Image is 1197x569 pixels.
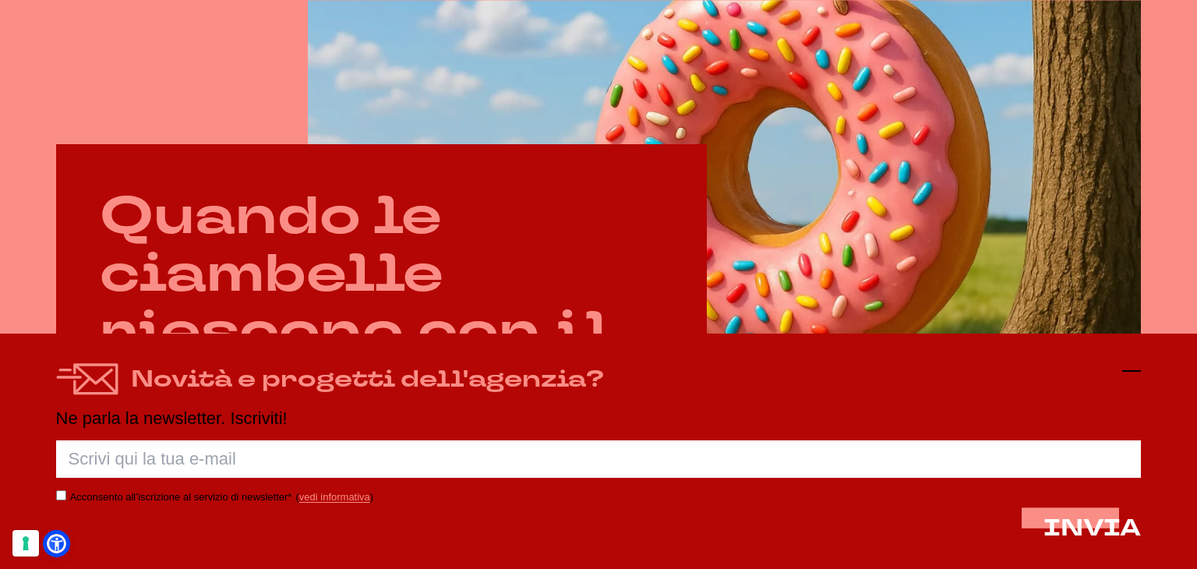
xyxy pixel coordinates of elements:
h4: Novità e progetti dell'agenzia? [131,362,604,397]
h2: Quando le ciambelle riescono con il buco [100,188,663,418]
label: Acconsento all’iscrizione al servizio di newsletter* [70,491,292,503]
span: INVIA [1043,512,1141,544]
a: vedi informativa [299,491,370,503]
input: Scrivi qui la tua e-mail [56,440,1142,478]
a: Open Accessibility Menu [47,534,66,553]
button: Le tue preferenze relative al consenso per le tecnologie di tracciamento [12,530,39,557]
button: INVIA [1043,515,1141,541]
span: ( ) [295,491,373,503]
p: Ne parla la newsletter. Iscriviti! [56,409,1142,428]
